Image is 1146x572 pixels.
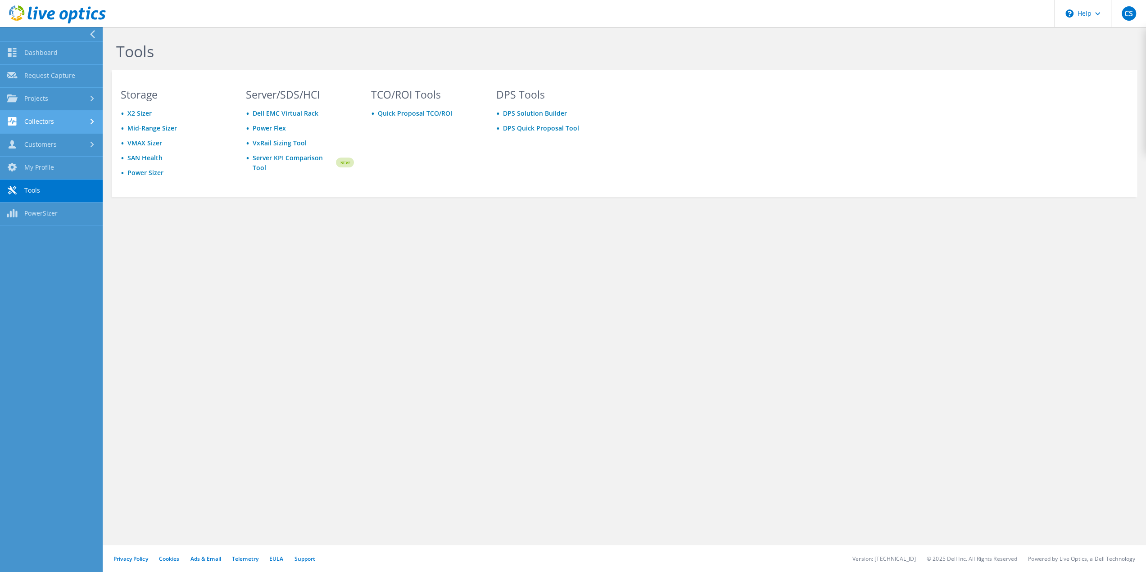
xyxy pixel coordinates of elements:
[852,555,916,563] li: Version: [TECHNICAL_ID]
[127,139,162,147] a: VMAX Sizer
[190,555,221,563] a: Ads & Email
[371,90,479,99] h3: TCO/ROI Tools
[503,109,567,117] a: DPS Solution Builder
[269,555,283,563] a: EULA
[294,555,315,563] a: Support
[232,555,258,563] a: Telemetry
[127,168,163,177] a: Power Sizer
[127,153,163,162] a: SAN Health
[121,90,229,99] h3: Storage
[116,42,724,61] h1: Tools
[927,555,1017,563] li: © 2025 Dell Inc. All Rights Reserved
[253,124,286,132] a: Power Flex
[127,109,152,117] a: X2 Sizer
[253,153,335,173] a: Server KPI Comparison Tool
[1065,9,1074,18] svg: \n
[159,555,180,563] a: Cookies
[253,109,318,117] a: Dell EMC Virtual Rack
[1122,6,1136,21] span: CS
[496,90,604,99] h3: DPS Tools
[127,124,177,132] a: Mid-Range Sizer
[246,90,354,99] h3: Server/SDS/HCI
[335,152,354,173] img: new-badge.svg
[253,139,307,147] a: VxRail Sizing Tool
[503,124,579,132] a: DPS Quick Proposal Tool
[378,109,452,117] a: Quick Proposal TCO/ROI
[1028,555,1135,563] li: Powered by Live Optics, a Dell Technology
[113,555,148,563] a: Privacy Policy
